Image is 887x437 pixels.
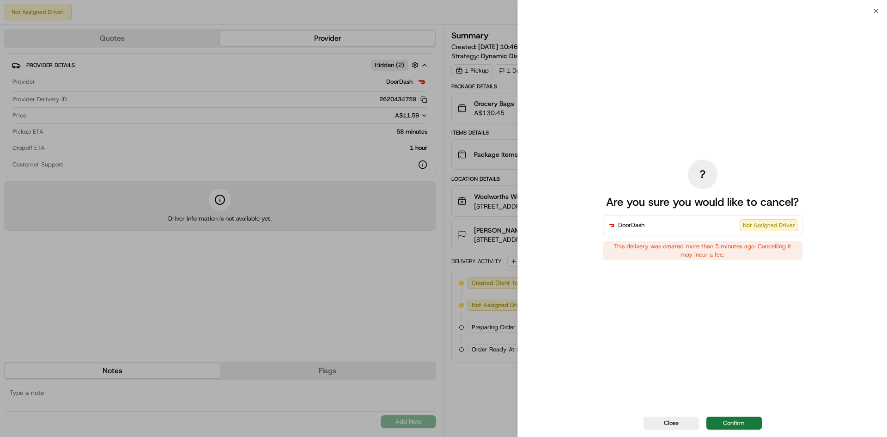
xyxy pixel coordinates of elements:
[688,160,717,189] div: ?
[607,221,616,230] img: DoorDash
[706,417,762,430] button: Confirm
[603,241,802,260] div: This delivery was created more than 5 minutes ago. Cancelling it may incur a fee.
[644,417,699,430] button: Close
[618,221,644,230] span: DoorDash
[606,195,799,209] p: Are you sure you would like to cancel?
